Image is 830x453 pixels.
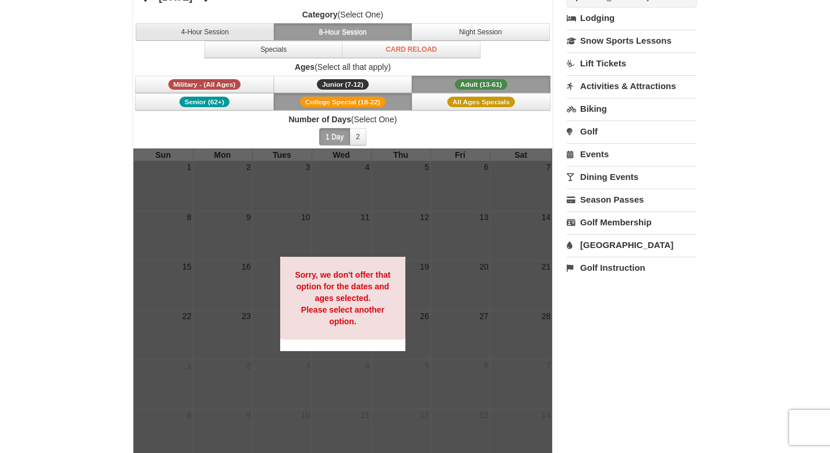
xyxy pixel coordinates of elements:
button: 2 [349,128,366,146]
a: Lift Tickets [567,52,697,74]
strong: Sorry, we don't offer that option for the dates and ages selected. Please select another option. [295,270,390,326]
span: Junior (7-12) [317,79,369,90]
label: (Select One) [133,9,553,20]
button: Adult (13-61) [412,76,550,93]
a: Golf [567,121,697,142]
a: Activities & Attractions [567,75,697,97]
button: 1 Day [319,128,350,146]
button: College Special (18-22) [274,93,412,111]
span: Adult (13-61) [455,79,507,90]
button: 8-Hour Session [274,23,412,41]
label: (Select One) [133,114,553,125]
strong: Number of Days [288,115,351,124]
a: Season Passes [567,189,697,210]
a: Lodging [567,8,697,29]
span: College Special (18-22) [300,97,386,107]
button: Senior (62+) [135,93,274,111]
span: Senior (62+) [179,97,229,107]
a: [GEOGRAPHIC_DATA] [567,234,697,256]
button: Night Session [411,23,550,41]
a: Events [567,143,697,165]
a: Golf Instruction [567,257,697,278]
a: Snow Sports Lessons [567,30,697,51]
button: Junior (7-12) [274,76,412,93]
a: Dining Events [567,166,697,187]
button: 4-Hour Session [136,23,274,41]
strong: Ages [295,62,315,72]
button: Military - (All Ages) [135,76,274,93]
a: Biking [567,98,697,119]
a: Golf Membership [567,211,697,233]
button: Card Reload [342,41,481,58]
strong: Category [302,10,338,19]
button: All Ages Specials [412,93,550,111]
label: (Select all that apply) [133,61,553,73]
button: Specials [204,41,343,58]
span: Military - (All Ages) [168,79,241,90]
span: All Ages Specials [447,97,515,107]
